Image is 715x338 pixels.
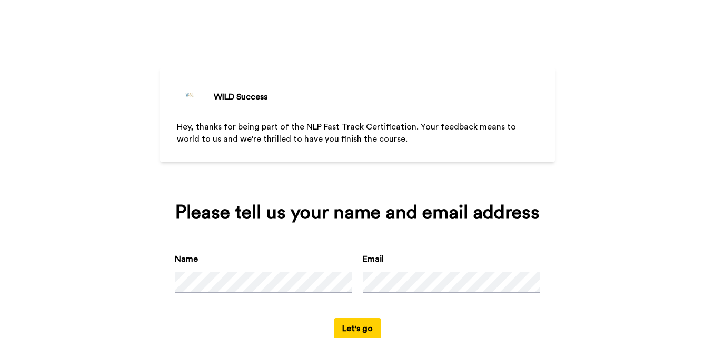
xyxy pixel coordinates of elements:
label: Email [363,253,384,265]
label: Name [175,253,198,265]
div: WILD Success [214,91,267,103]
span: Hey, thanks for being part of the NLP Fast Track Certification. Your feedback means to world to u... [177,123,518,143]
div: Please tell us your name and email address [175,202,540,223]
